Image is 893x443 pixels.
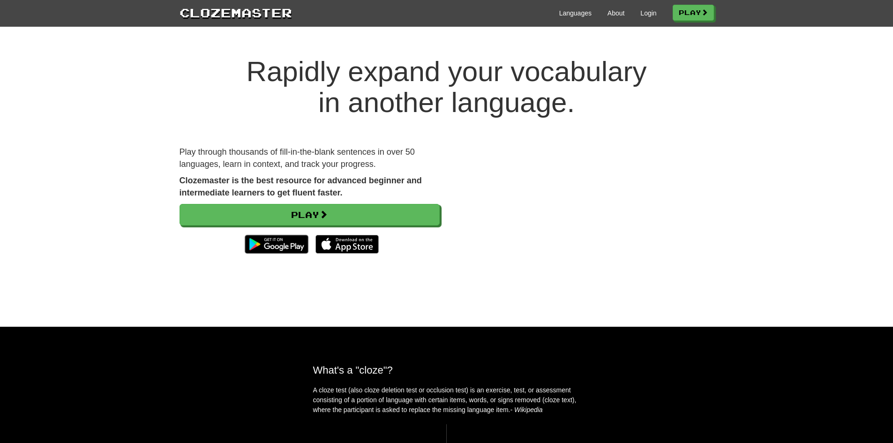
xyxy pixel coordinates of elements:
[608,8,625,18] a: About
[640,8,656,18] a: Login
[510,406,543,413] em: - Wikipedia
[180,4,292,21] a: Clozemaster
[180,176,422,197] strong: Clozemaster is the best resource for advanced beginner and intermediate learners to get fluent fa...
[180,146,440,170] p: Play through thousands of fill-in-the-blank sentences in over 50 languages, learn in context, and...
[559,8,592,18] a: Languages
[240,230,313,258] img: Get it on Google Play
[315,235,379,254] img: Download_on_the_App_Store_Badge_US-UK_135x40-25178aeef6eb6b83b96f5f2d004eda3bffbb37122de64afbaef7...
[673,5,714,21] a: Play
[313,364,580,376] h2: What's a "cloze"?
[180,204,440,225] a: Play
[313,385,580,415] p: A cloze test (also cloze deletion test or occlusion test) is an exercise, test, or assessment con...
